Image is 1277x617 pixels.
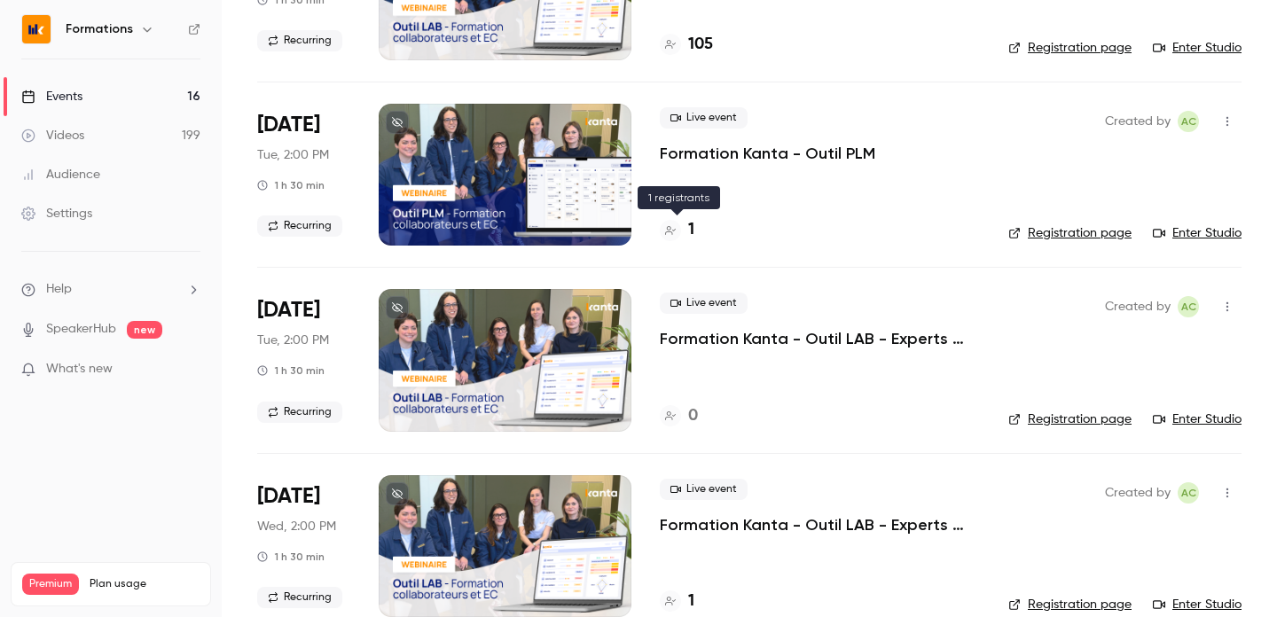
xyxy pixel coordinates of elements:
span: Created by [1105,111,1171,132]
div: Sep 16 Tue, 2:00 PM (Europe/Paris) [257,104,350,246]
span: Help [46,280,72,299]
h4: 105 [688,33,713,57]
span: Anaïs Cachelou [1178,482,1199,504]
a: Enter Studio [1153,224,1242,242]
span: Created by [1105,296,1171,317]
div: Sep 17 Wed, 2:00 PM (Europe/Paris) [257,475,350,617]
span: Anaïs Cachelou [1178,111,1199,132]
span: Created by [1105,482,1171,504]
a: Formation Kanta - Outil LAB - Experts Comptables & Collaborateurs [660,514,980,535]
span: Live event [660,293,748,314]
a: Registration page [1008,224,1132,242]
a: Enter Studio [1153,410,1242,428]
a: Enter Studio [1153,39,1242,57]
span: Plan usage [90,577,200,591]
li: help-dropdown-opener [21,280,200,299]
span: [DATE] [257,296,320,324]
span: Wed, 2:00 PM [257,518,336,535]
span: AC [1181,296,1196,317]
a: SpeakerHub [46,320,116,339]
a: Enter Studio [1153,596,1242,613]
span: Recurring [257,30,342,51]
h6: Formations [66,20,133,38]
h4: 0 [688,404,698,428]
a: Formation Kanta - Outil LAB - Experts Comptables & Collaborateurs [660,328,980,349]
span: Tue, 2:00 PM [257,332,329,349]
div: Sep 16 Tue, 2:00 PM (Europe/Paris) [257,289,350,431]
img: Formations [22,15,51,43]
a: 105 [660,33,713,57]
div: Settings [21,205,92,223]
span: Recurring [257,215,342,237]
a: 1 [660,590,694,613]
a: Registration page [1008,410,1132,428]
span: What's new [46,360,113,379]
div: 1 h 30 min [257,550,325,564]
span: AC [1181,482,1196,504]
span: Live event [660,479,748,500]
a: Registration page [1008,39,1132,57]
a: 1 [660,218,694,242]
span: [DATE] [257,111,320,139]
iframe: Noticeable Trigger [179,362,200,378]
span: [DATE] [257,482,320,511]
div: Audience [21,166,100,184]
span: Anaïs Cachelou [1178,296,1199,317]
a: 0 [660,404,698,428]
div: Events [21,88,82,105]
h4: 1 [688,590,694,613]
span: new [127,321,162,339]
span: AC [1181,111,1196,132]
span: Tue, 2:00 PM [257,146,329,164]
div: Videos [21,127,84,144]
span: Recurring [257,402,342,423]
a: Registration page [1008,596,1132,613]
span: Recurring [257,587,342,608]
div: 1 h 30 min [257,178,325,192]
span: Live event [660,107,748,129]
span: Premium [22,574,79,595]
h4: 1 [688,218,694,242]
div: 1 h 30 min [257,363,325,378]
a: Formation Kanta - Outil PLM [660,143,875,164]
